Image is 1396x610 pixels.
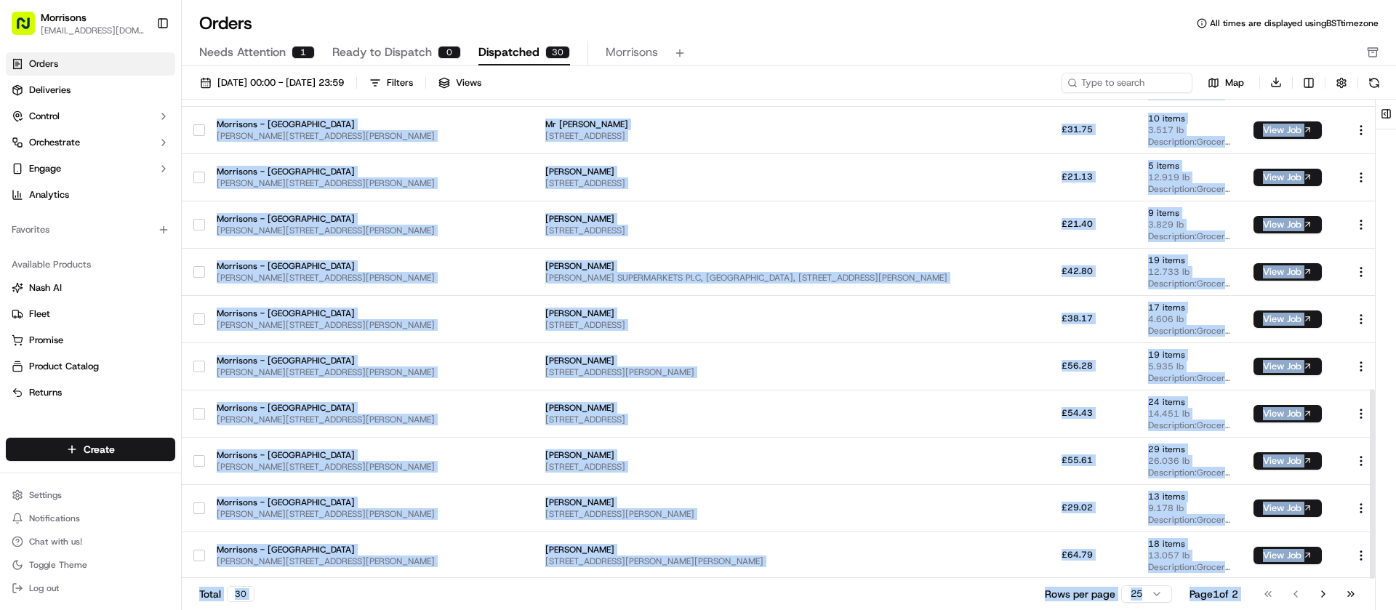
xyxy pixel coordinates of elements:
span: Fleet [29,308,50,321]
button: [EMAIL_ADDRESS][DOMAIN_NAME] [41,25,145,36]
a: View Job [1253,124,1322,136]
span: [PERSON_NAME] [545,260,947,272]
span: [PERSON_NAME][STREET_ADDRESS][PERSON_NAME] [217,414,435,425]
span: £21.40 [1062,218,1093,230]
span: [PERSON_NAME][STREET_ADDRESS][PERSON_NAME] [217,319,435,331]
span: Description: Grocery bags [1148,372,1230,384]
p: Welcome 👋 [15,58,265,81]
span: Morrisons - [GEOGRAPHIC_DATA] [217,402,435,414]
span: £54.43 [1062,407,1093,419]
span: Chat with us! [29,536,82,547]
span: [PERSON_NAME] [545,449,947,461]
button: [DATE] 00:00 - [DATE] 23:59 [193,73,350,93]
div: 30 [227,586,254,602]
span: Orders [29,57,58,71]
button: View Job [1253,358,1322,375]
button: Returns [6,381,175,404]
a: Returns [12,386,169,399]
span: Description: Grocery bags [1148,561,1230,573]
span: 3.829 lb [1148,219,1230,230]
button: View Job [1253,499,1322,517]
button: Create [6,438,175,461]
span: Deliveries [29,84,71,97]
span: Description: Grocery bags [1148,183,1230,195]
div: Page 1 of 2 [1190,587,1238,601]
span: £56.28 [1062,360,1093,372]
h1: Orders [199,12,252,35]
span: [DATE] 00:00 - [DATE] 23:59 [217,76,344,89]
span: Morrisons - [GEOGRAPHIC_DATA] [217,544,435,555]
a: Fleet [12,308,169,321]
span: [PERSON_NAME][STREET_ADDRESS][PERSON_NAME] [217,555,435,567]
span: Orchestrate [29,136,80,149]
span: 29 items [1148,444,1230,455]
span: Description: Grocery bags [1148,420,1230,431]
button: Views [432,73,488,93]
span: Morrisons - [GEOGRAPHIC_DATA] [217,166,435,177]
button: View Job [1253,121,1322,139]
div: Favorites [6,218,175,241]
span: Description: Grocery bags [1148,325,1230,337]
span: Ready to Dispatch [332,44,432,61]
button: Fleet [6,302,175,326]
button: Morrisons[EMAIL_ADDRESS][DOMAIN_NAME] [6,6,151,41]
div: Total [199,586,254,602]
span: Needs Attention [199,44,286,61]
span: Description: Grocery bags [1148,136,1230,148]
div: 30 [545,46,570,59]
button: Filters [363,73,420,93]
span: £55.61 [1062,454,1093,466]
span: [PERSON_NAME][STREET_ADDRESS][PERSON_NAME] [217,272,435,284]
span: [PERSON_NAME] [545,308,947,319]
span: 12.733 lb [1148,266,1230,278]
span: API Documentation [137,211,233,225]
button: Refresh [1364,73,1384,93]
span: [STREET_ADDRESS][PERSON_NAME] [545,508,947,520]
span: [STREET_ADDRESS] [545,461,947,473]
span: 17 items [1148,302,1230,313]
span: Engage [29,162,61,175]
span: Map [1225,76,1244,89]
span: [STREET_ADDRESS] [545,414,947,425]
button: Promise [6,329,175,352]
button: Log out [6,578,175,598]
span: [PERSON_NAME] [545,402,947,414]
a: View Job [1253,408,1322,420]
div: 📗 [15,212,26,224]
a: View Job [1253,502,1322,514]
a: 📗Knowledge Base [9,205,117,231]
span: Morrisons - [GEOGRAPHIC_DATA] [217,308,435,319]
button: Engage [6,157,175,180]
span: Description: Grocery bags [1148,230,1230,242]
span: £38.17 [1062,313,1093,324]
span: Morrisons - [GEOGRAPHIC_DATA] [217,449,435,461]
span: £29.02 [1062,502,1093,513]
span: [PERSON_NAME][STREET_ADDRESS][PERSON_NAME] [217,225,435,236]
span: 5.935 lb [1148,361,1230,372]
span: [PERSON_NAME][STREET_ADDRESS][PERSON_NAME] [217,366,435,378]
div: 💻 [123,212,135,224]
a: View Job [1253,266,1322,278]
button: Morrisons [41,10,87,25]
span: Promise [29,334,63,347]
span: [PERSON_NAME][STREET_ADDRESS][PERSON_NAME] [217,461,435,473]
a: Product Catalog [12,360,169,373]
span: Returns [29,386,62,399]
button: Notifications [6,508,175,529]
span: [STREET_ADDRESS] [545,177,947,189]
span: Notifications [29,513,80,524]
button: Toggle Theme [6,555,175,575]
p: Rows per page [1045,587,1115,601]
span: 24 items [1148,396,1230,408]
span: 9.178 lb [1148,502,1230,514]
span: Pylon [145,246,176,257]
span: Create [84,442,115,457]
span: [STREET_ADDRESS][PERSON_NAME] [545,366,947,378]
button: Chat with us! [6,531,175,552]
div: 0 [438,46,461,59]
span: [STREET_ADDRESS] [545,319,947,331]
span: Morrisons - [GEOGRAPHIC_DATA] [217,497,435,508]
a: View Job [1253,361,1322,372]
span: Mr [PERSON_NAME] [545,119,947,130]
span: [PERSON_NAME] [545,497,947,508]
